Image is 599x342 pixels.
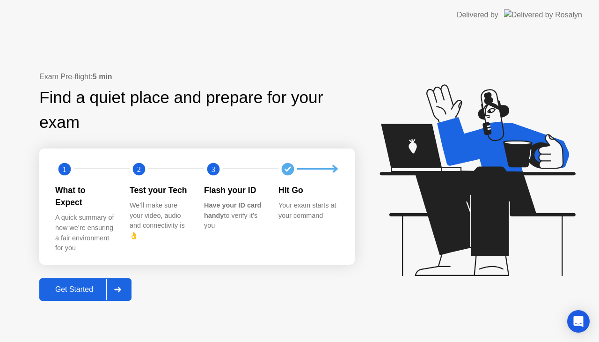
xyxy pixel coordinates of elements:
div: Open Intercom Messenger [567,310,590,333]
div: A quick summary of how we’re ensuring a fair environment for you [55,213,115,253]
text: 3 [212,164,215,173]
b: 5 min [93,73,112,81]
div: Hit Go [278,184,338,196]
div: Find a quiet place and prepare for your exam [39,85,355,135]
div: Flash your ID [204,184,263,196]
button: Get Started [39,278,131,301]
div: Delivered by [457,9,498,21]
div: to verify it’s you [204,201,263,231]
text: 1 [63,164,66,173]
div: What to Expect [55,184,115,209]
img: Delivered by Rosalyn [504,9,582,20]
div: Exam Pre-flight: [39,71,355,82]
div: Get Started [42,285,106,294]
div: Test your Tech [130,184,189,196]
b: Have your ID card handy [204,201,261,219]
div: We’ll make sure your video, audio and connectivity is 👌 [130,201,189,241]
div: Your exam starts at your command [278,201,338,221]
text: 2 [137,164,141,173]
